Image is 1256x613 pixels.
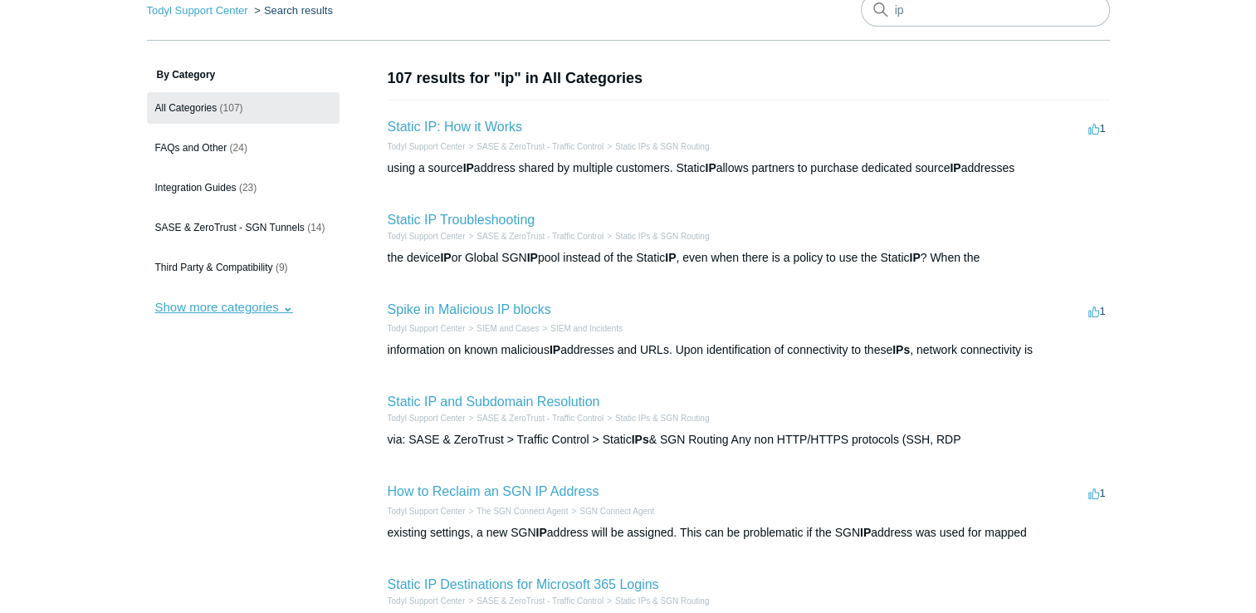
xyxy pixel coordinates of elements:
[388,120,522,134] a: Static IP: How it Works
[604,140,709,153] li: Static IPs & SGN Routing
[388,524,1110,542] div: existing settings, a new SGN address will be assigned. This can be problematic if the SGN address...
[388,507,466,516] a: Todyl Support Center
[615,596,709,606] a: Static IPs & SGN Routing
[155,102,217,114] span: All Categories
[147,132,340,164] a: FAQs and Other (24)
[465,505,568,517] li: The SGN Connect Agent
[476,596,604,606] a: SASE & ZeroTrust - Traffic Control
[388,412,466,424] li: Todyl Support Center
[860,526,871,539] em: IP
[147,292,301,322] button: Show more categories
[388,232,466,241] a: Todyl Support Center
[147,67,340,82] h3: By Category
[388,213,535,227] a: Static IP Troubleshooting
[239,182,257,194] span: (23)
[388,414,466,423] a: Todyl Support Center
[892,343,910,356] em: IPs
[155,222,305,233] span: SASE & ZeroTrust - SGN Tunnels
[909,251,920,264] em: IP
[155,182,237,194] span: Integration Guides
[147,252,340,283] a: Third Party & Compatibility (9)
[220,102,243,114] span: (107)
[388,140,466,153] li: Todyl Support Center
[388,324,466,333] a: Todyl Support Center
[604,595,709,607] li: Static IPs & SGN Routing
[615,232,709,241] a: Static IPs & SGN Routing
[705,161,716,174] em: IP
[535,526,546,539] em: IP
[465,230,604,243] li: SASE & ZeroTrust - Traffic Control
[155,142,227,154] span: FAQs and Other
[632,433,649,446] em: IPs
[388,341,1110,359] div: information on known malicious addresses and URLs. Upon identification of connectivity to these ,...
[388,249,1110,267] div: the device or Global SGN pool instead of the Static , even when there is a policy to use the Stat...
[476,232,604,241] a: SASE & ZeroTrust - Traffic Control
[579,507,654,516] a: SGN Connect Agent
[1088,305,1105,317] span: 1
[550,324,623,333] a: SIEM and Incidents
[276,262,288,273] span: (9)
[388,322,466,335] li: Todyl Support Center
[440,251,451,264] em: IP
[1088,122,1105,135] span: 1
[388,395,600,409] a: Static IP and Subdomain Resolution
[388,67,1110,90] h1: 107 results for "ip" in All Categories
[476,324,539,333] a: SIEM and Cases
[388,484,599,498] a: How to Reclaim an SGN IP Address
[465,595,604,607] li: SASE & ZeroTrust - Traffic Control
[388,230,466,243] li: Todyl Support Center
[568,505,654,517] li: SGN Connect Agent
[147,92,340,124] a: All Categories (107)
[465,322,539,335] li: SIEM and Cases
[230,142,247,154] span: (24)
[476,507,568,516] a: The SGN Connect Agent
[251,4,333,17] li: Search results
[665,251,676,264] em: IP
[615,142,709,151] a: Static IPs & SGN Routing
[465,140,604,153] li: SASE & ZeroTrust - Traffic Control
[604,412,709,424] li: Static IPs & SGN Routing
[388,505,466,517] li: Todyl Support Center
[550,343,560,356] em: IP
[147,4,248,17] a: Todyl Support Center
[950,161,960,174] em: IP
[465,412,604,424] li: SASE & ZeroTrust - Traffic Control
[388,302,551,316] a: Spike in Malicious IP blocks
[388,431,1110,449] div: via: SASE & ZeroTrust > Traffic Control > Static & SGN Routing Any non HTTP/HTTPS protocols (SSH,...
[388,159,1110,177] div: using a source address shared by multiple customers. Static allows partners to purchase dedicated...
[147,172,340,204] a: Integration Guides (23)
[463,161,474,174] em: IP
[147,212,340,243] a: SASE & ZeroTrust - SGN Tunnels (14)
[476,414,604,423] a: SASE & ZeroTrust - Traffic Control
[476,142,604,151] a: SASE & ZeroTrust - Traffic Control
[388,595,466,607] li: Todyl Support Center
[604,230,709,243] li: Static IPs & SGN Routing
[388,596,466,606] a: Todyl Support Center
[388,142,466,151] a: Todyl Support Center
[307,222,325,233] span: (14)
[388,577,659,591] a: Static IP Destinations for Microsoft 365 Logins
[527,251,538,264] em: IP
[615,414,709,423] a: Static IPs & SGN Routing
[155,262,273,273] span: Third Party & Compatibility
[539,322,623,335] li: SIEM and Incidents
[147,4,252,17] li: Todyl Support Center
[1088,487,1105,499] span: 1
